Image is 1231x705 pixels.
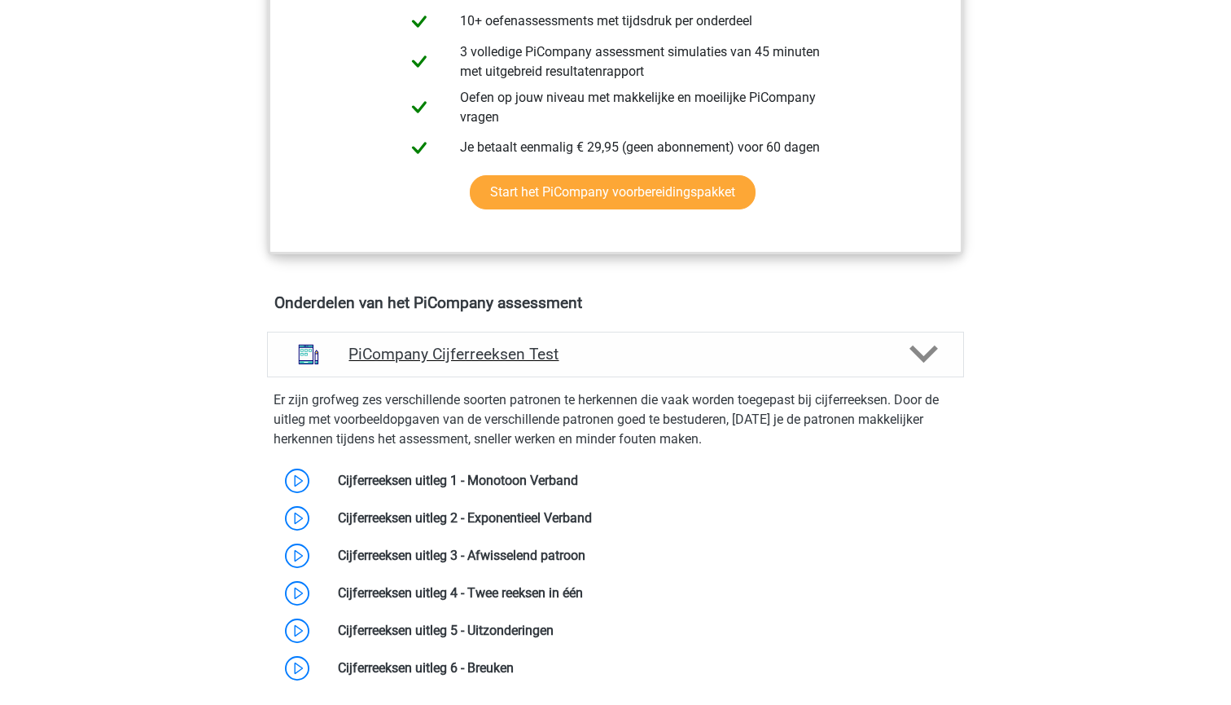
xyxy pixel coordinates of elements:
div: Cijferreeksen uitleg 4 - Twee reeksen in één [326,584,963,603]
h4: Onderdelen van het PiCompany assessment [274,293,957,312]
img: cijferreeksen [287,333,330,376]
div: Cijferreeksen uitleg 1 - Monotoon Verband [326,471,963,491]
div: Cijferreeksen uitleg 5 - Uitzonderingen [326,621,963,641]
div: Cijferreeksen uitleg 3 - Afwisselend patroon [326,546,963,566]
div: Cijferreeksen uitleg 6 - Breuken [326,659,963,678]
p: Er zijn grofweg zes verschillende soorten patronen te herkennen die vaak worden toegepast bij cij... [274,390,957,449]
h4: PiCompany Cijferreeksen Test [348,345,882,364]
div: Cijferreeksen uitleg 2 - Exponentieel Verband [326,509,963,528]
a: cijferreeksen PiCompany Cijferreeksen Test [261,332,970,377]
a: Start het PiCompany voorbereidingspakket [470,175,756,209]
